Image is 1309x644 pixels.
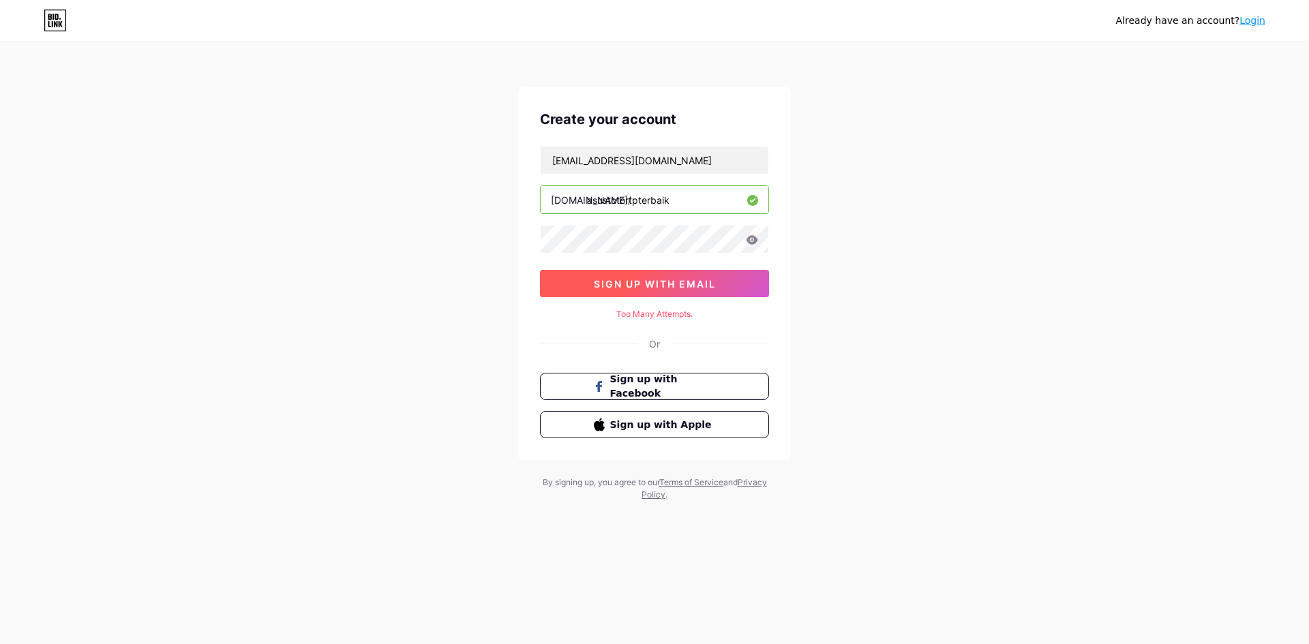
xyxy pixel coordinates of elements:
input: username [541,186,768,213]
span: Sign up with Facebook [610,372,716,401]
button: sign up with email [540,270,769,297]
button: Sign up with Apple [540,411,769,438]
span: Sign up with Apple [610,418,716,432]
div: Too Many Attempts. [540,308,769,320]
span: sign up with email [594,278,716,290]
input: Email [541,147,768,174]
div: By signing up, you agree to our and . [539,476,770,501]
a: Terms of Service [659,477,723,487]
div: [DOMAIN_NAME]/ [551,193,631,207]
a: Login [1239,15,1265,26]
div: Or [649,337,660,351]
button: Sign up with Facebook [540,373,769,400]
div: Create your account [540,109,769,129]
div: Already have an account? [1116,14,1265,28]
